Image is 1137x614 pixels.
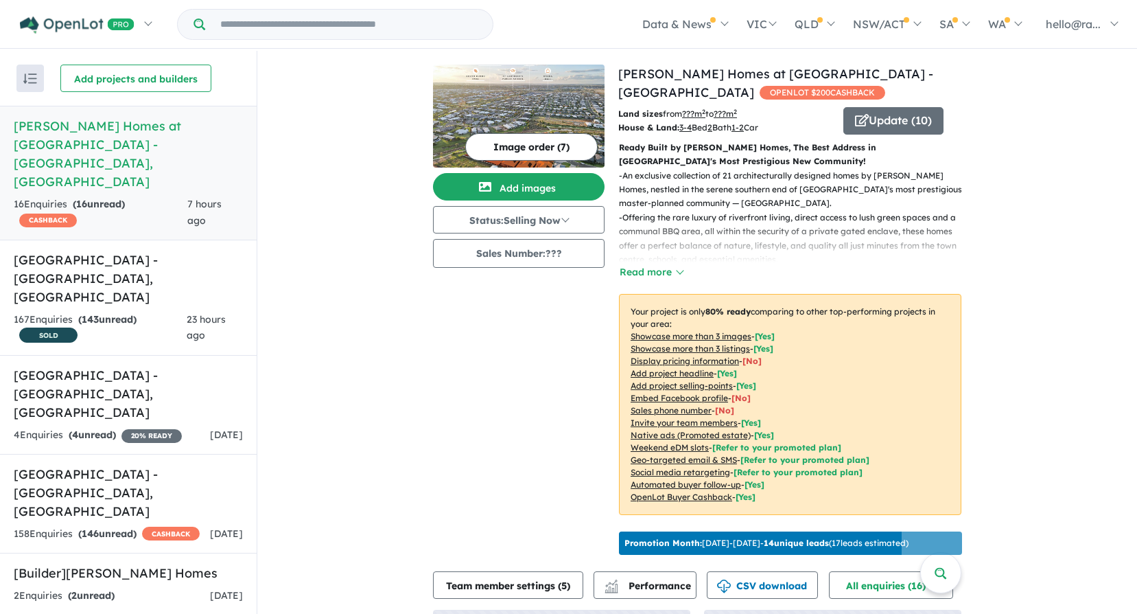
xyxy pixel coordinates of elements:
[14,526,200,543] div: 158 Enquir ies
[760,86,885,100] span: OPENLOT $ 200 CASHBACK
[561,580,567,592] span: 5
[76,198,87,210] span: 16
[208,10,490,39] input: Try estate name, suburb, builder or developer
[707,122,712,133] u: 2
[619,169,972,211] p: - An exclusive collection of 21 architecturally designed homes by [PERSON_NAME] Homes, nestled in...
[705,109,737,119] span: to
[631,442,709,453] u: Weekend eDM slots
[755,331,775,341] span: [ Yes ]
[631,467,730,477] u: Social media retargeting
[624,538,702,548] b: Promotion Month:
[78,527,137,540] strong: ( unread)
[14,427,182,444] div: 4 Enquir ies
[23,73,37,84] img: sort.svg
[187,313,226,342] span: 23 hours ago
[71,589,77,602] span: 2
[631,418,738,428] u: Invite your team members
[14,196,187,229] div: 16 Enquir ies
[742,356,762,366] span: [ No ]
[736,492,755,502] span: [Yes]
[631,455,737,465] u: Geo-targeted email & SMS
[734,108,737,115] sup: 2
[717,580,731,593] img: download icon
[78,313,137,326] strong: ( unread)
[707,571,818,599] button: CSV download
[210,589,243,602] span: [DATE]
[187,198,222,227] span: 7 hours ago
[702,108,705,115] sup: 2
[682,109,705,119] u: ??? m
[631,479,741,490] u: Automated buyer follow-up
[14,465,243,521] h5: [GEOGRAPHIC_DATA] - [GEOGRAPHIC_DATA] , [GEOGRAPHIC_DATA]
[619,211,972,267] p: - Offering the rare luxury of riverfront living, direct access to lush green spaces and a communa...
[631,331,751,341] u: Showcase more than 3 images
[210,527,243,540] span: [DATE]
[764,538,829,548] b: 14 unique leads
[121,429,182,443] span: 20 % READY
[433,65,605,168] img: Rawson Homes at Southlakes Estate - Dubbo
[20,16,134,34] img: Openlot PRO Logo White
[717,368,737,378] span: [ Yes ]
[631,492,732,502] u: OpenLot Buyer Cashback
[618,122,679,133] b: House & Land:
[60,65,211,92] button: Add projects and builders
[619,264,683,280] button: Read more
[705,306,751,317] b: 80 % ready
[73,198,125,210] strong: ( unread)
[618,66,933,100] a: [PERSON_NAME] Homes at [GEOGRAPHIC_DATA] - [GEOGRAPHIC_DATA]
[714,109,737,119] u: ???m
[605,580,618,587] img: line-chart.svg
[618,121,833,135] p: Bed Bath Car
[68,589,115,602] strong: ( unread)
[69,429,116,441] strong: ( unread)
[14,251,243,306] h5: [GEOGRAPHIC_DATA] - [GEOGRAPHIC_DATA] , [GEOGRAPHIC_DATA]
[631,430,751,440] u: Native ads (Promoted estate)
[829,571,953,599] button: All enquiries (16)
[433,173,605,201] button: Add images
[631,368,714,378] u: Add project headline
[619,141,961,169] p: Ready Built by [PERSON_NAME] Homes, The Best Address in [GEOGRAPHIC_DATA]'s Most Prestigious New ...
[754,430,774,440] span: [Yes]
[82,313,99,326] span: 143
[618,107,833,121] p: from
[433,239,605,268] button: Sales Number:???
[736,380,756,391] span: [ Yes ]
[741,418,761,428] span: [ Yes ]
[594,571,696,599] button: Performance
[745,479,764,490] span: [Yes]
[14,117,243,191] h5: [PERSON_NAME] Homes at [GEOGRAPHIC_DATA] - [GEOGRAPHIC_DATA] , [GEOGRAPHIC_DATA]
[14,588,115,604] div: 2 Enquir ies
[19,328,78,343] span: SOLD
[734,467,863,477] span: [Refer to your promoted plan]
[715,405,734,416] span: [ No ]
[631,343,750,354] u: Showcase more than 3 listings
[142,527,200,541] span: CASHBACK
[72,429,78,441] span: 4
[14,366,243,422] h5: [GEOGRAPHIC_DATA] - [GEOGRAPHIC_DATA] , [GEOGRAPHIC_DATA]
[465,133,598,161] button: Image order (7)
[843,107,943,135] button: Update (10)
[433,206,605,234] button: Status:Selling Now
[433,571,583,599] button: Team member settings (5)
[14,564,243,582] h5: [Builder] [PERSON_NAME] Homes
[731,393,751,403] span: [ No ]
[618,109,663,119] b: Land sizes
[631,405,712,416] u: Sales phone number
[605,584,618,593] img: bar-chart.svg
[740,455,869,465] span: [Refer to your promoted plan]
[712,442,841,453] span: [Refer to your promoted plan]
[82,527,99,540] span: 146
[631,393,728,403] u: Embed Facebook profile
[619,294,961,515] p: Your project is only comparing to other top-performing projects in your area: - - - - - - - - - -...
[731,122,744,133] u: 1-2
[607,580,691,592] span: Performance
[679,122,692,133] u: 3-4
[210,429,243,441] span: [DATE]
[631,380,733,391] u: Add project selling-points
[19,214,77,227] span: CASHBACK
[14,312,187,345] div: 167 Enquir ies
[624,537,909,549] p: [DATE] - [DATE] - ( 17 leads estimated)
[753,343,773,354] span: [ Yes ]
[1046,17,1101,31] span: hello@ra...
